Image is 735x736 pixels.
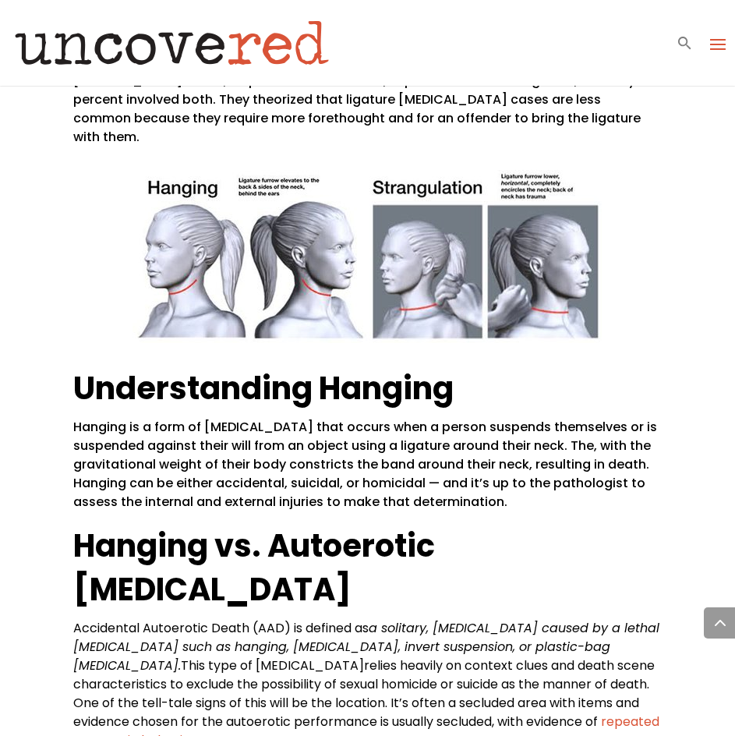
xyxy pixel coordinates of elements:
strong: Understanding Hanging [73,366,454,410]
p: researchers found that out of 59 homicide [MEDICAL_DATA] cases, 66 percent were manual, 17 percen... [73,53,661,147]
p: Hanging is a form of [MEDICAL_DATA] that occurs when a person suspends themselves or is suspended... [73,418,661,524]
span: This type of [MEDICAL_DATA] [181,656,364,674]
strong: Hanging vs. Autoerotic [MEDICAL_DATA] [73,524,435,611]
img: main-qimg-cd49f107bff6d2716f7fb9417bce63b2-lq [133,170,602,343]
span: Accidental Autoerotic Death (AAD) is defined as [73,619,369,637]
span: a solitary, [MEDICAL_DATA] caused by a lethal [MEDICAL_DATA] such as hanging, [MEDICAL_DATA], inv... [73,619,659,674]
span: relies heavily on context clues and death scene characteristics to exclude the possibility of sex... [73,656,655,731]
